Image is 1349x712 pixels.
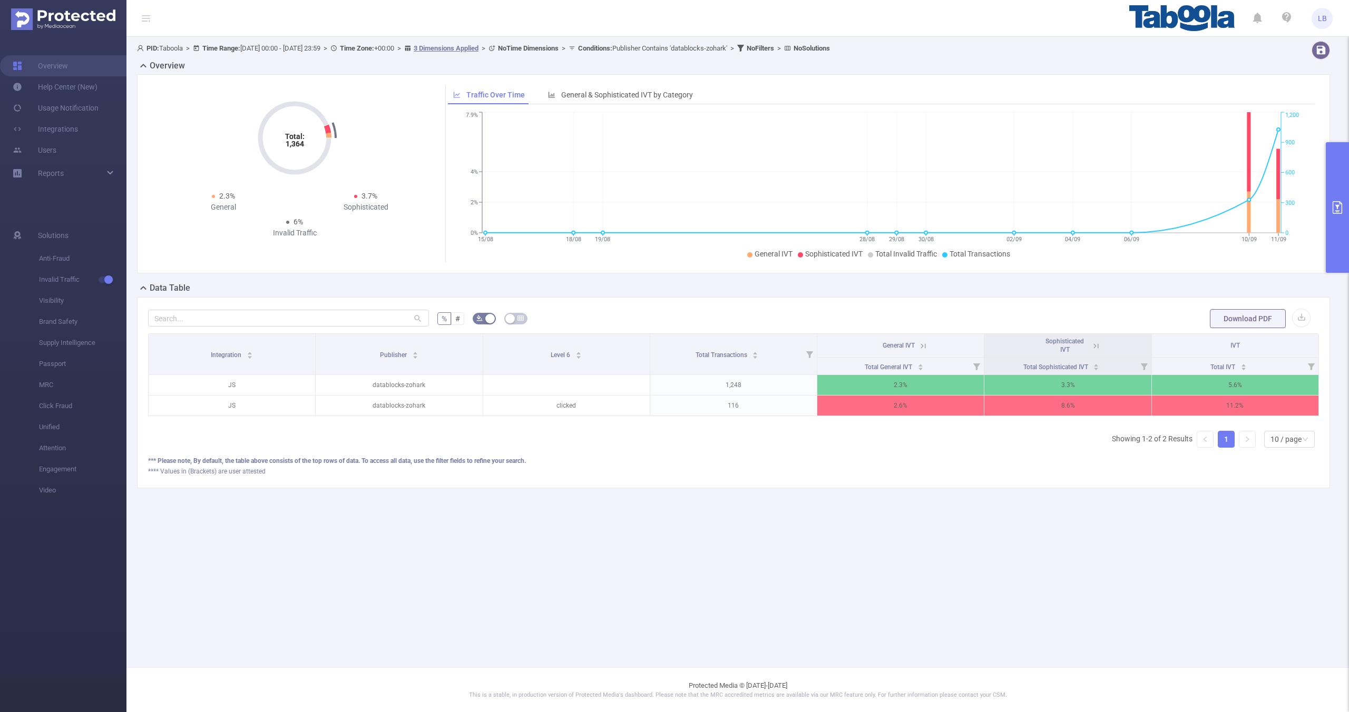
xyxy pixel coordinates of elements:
i: icon: caret-up [917,362,923,365]
div: **** Values in (Brackets) are user attested [148,467,1319,476]
span: IVT [1230,342,1240,349]
div: Invalid Traffic [223,228,366,239]
i: icon: bg-colors [476,315,483,321]
span: Supply Intelligence [39,332,126,353]
p: 116 [650,395,817,416]
i: icon: caret-down [576,354,582,358]
tspan: 900 [1285,139,1295,146]
tspan: 0% [471,230,478,236]
span: Engagement [39,459,126,480]
p: 3.3% [984,375,1151,395]
span: 3.7% [361,192,377,200]
p: 8.6% [984,395,1151,416]
span: Click Fraud [39,395,126,417]
h2: Overview [150,60,185,72]
b: PID: [146,44,159,52]
div: Sort [412,350,418,357]
span: Video [39,480,126,501]
tspan: 02/09 [1006,236,1021,243]
span: Taboola [DATE] 00:00 - [DATE] 23:59 +00:00 [137,44,830,52]
span: General IVT [883,342,915,349]
u: 3 Dimensions Applied [414,44,478,52]
span: Sophisticated IVT [1045,338,1084,353]
span: Publisher [380,351,408,359]
span: Total Invalid Traffic [875,250,937,258]
span: Attention [39,438,126,459]
span: # [455,314,460,323]
i: icon: line-chart [453,91,461,98]
tspan: Total: [285,132,305,141]
i: icon: caret-up [247,350,253,353]
span: Unified [39,417,126,438]
i: Filter menu [1137,358,1151,374]
span: Total Sophisticated IVT [1023,363,1090,371]
div: Sort [1093,362,1099,369]
tspan: 0 [1285,230,1288,236]
p: 2.6% [817,395,984,416]
i: icon: left [1202,436,1208,442]
a: Reports [38,163,64,184]
span: Reports [38,169,64,177]
i: icon: caret-up [576,350,582,353]
i: icon: caret-up [752,350,758,353]
p: 11.2% [1152,395,1318,416]
tspan: 10/09 [1241,236,1256,243]
i: icon: caret-down [917,366,923,369]
p: datablocks-zohark [316,375,482,395]
span: Brand Safety [39,311,126,332]
b: Conditions : [578,44,612,52]
tspan: 30/08 [918,236,933,243]
span: LB [1318,8,1327,29]
i: icon: caret-down [1093,366,1099,369]
i: icon: user [137,45,146,52]
a: Help Center (New) [13,76,97,97]
span: General & Sophisticated IVT by Category [561,91,693,99]
tspan: 29/08 [888,236,904,243]
i: icon: caret-up [412,350,418,353]
p: JS [149,395,315,416]
span: Total IVT [1210,363,1237,371]
h2: Data Table [150,282,190,294]
input: Search... [148,310,429,327]
i: Filter menu [1304,358,1318,374]
tspan: 1,364 [286,140,304,148]
div: Sort [247,350,253,357]
tspan: 7.9% [466,112,478,119]
div: Sort [752,350,758,357]
i: icon: caret-down [247,354,253,358]
i: Filter menu [969,358,984,374]
div: Sort [575,350,582,357]
span: Sophisticated IVT [805,250,863,258]
li: Showing 1-2 of 2 Results [1112,431,1192,448]
i: icon: caret-down [412,354,418,358]
span: Publisher Contains 'datablocks-zohark' [578,44,727,52]
i: icon: caret-down [752,354,758,358]
i: icon: right [1244,436,1250,442]
span: > [394,44,404,52]
i: icon: down [1302,436,1308,443]
span: Total Transactions [950,250,1010,258]
span: Level 6 [551,351,572,359]
span: 2.3% [219,192,235,200]
b: No Time Dimensions [498,44,559,52]
li: Next Page [1239,431,1256,448]
tspan: 300 [1285,200,1295,206]
li: Previous Page [1197,431,1214,448]
span: Total Transactions [696,351,749,359]
span: > [727,44,737,52]
tspan: 19/08 [595,236,610,243]
span: Passport [39,353,126,374]
div: *** Please note, By default, the table above consists of the top rows of data. To access all data... [148,456,1319,466]
i: icon: caret-up [1240,362,1246,365]
span: General IVT [755,250,793,258]
p: 5.6% [1152,375,1318,395]
i: icon: bar-chart [548,91,555,98]
tspan: 4% [471,169,478,175]
li: 1 [1218,431,1235,448]
p: JS [149,375,315,395]
tspan: 15/08 [477,236,493,243]
button: Download PDF [1210,309,1286,328]
tspan: 28/08 [859,236,875,243]
a: Overview [13,55,68,76]
tspan: 18/08 [565,236,581,243]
